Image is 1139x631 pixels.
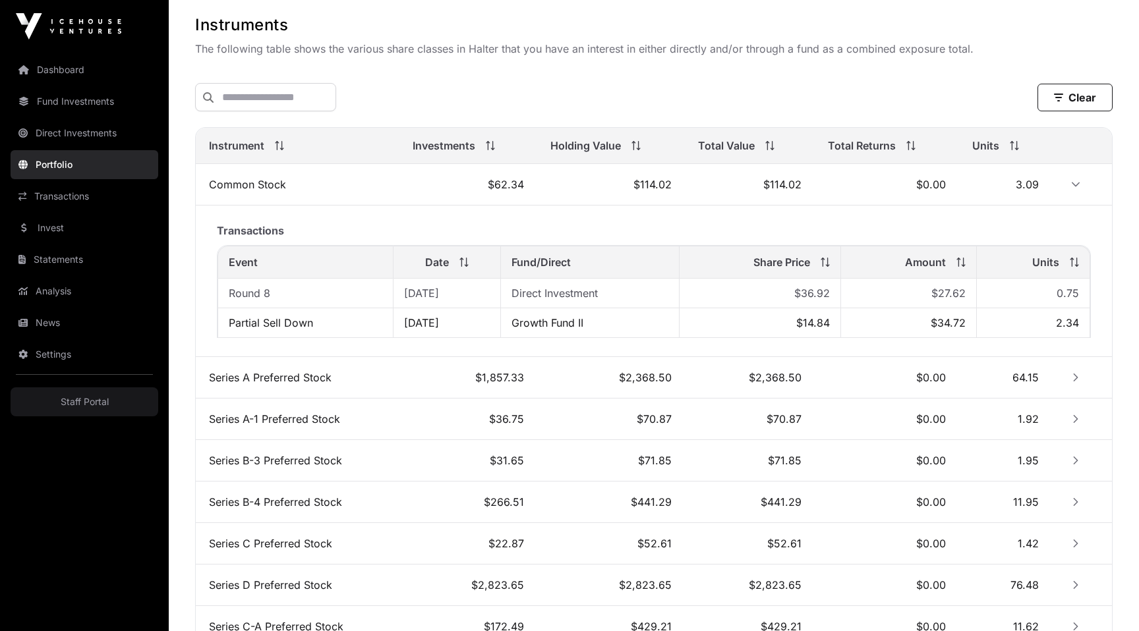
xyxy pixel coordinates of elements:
[229,254,258,270] span: Event
[394,279,501,308] td: [DATE]
[1065,367,1086,388] button: Row Collapsed
[196,564,399,606] td: Series D Preferred Stock
[815,523,959,564] td: $0.00
[11,87,158,116] a: Fund Investments
[11,55,158,84] a: Dashboard
[511,287,598,300] span: Direct Investment
[685,357,815,398] td: $2,368.50
[218,279,394,308] td: Round 8
[841,279,977,308] td: $27.62
[11,182,158,211] a: Transactions
[550,138,621,153] span: Holding Value
[209,138,264,153] span: Instrument
[815,481,959,523] td: $0.00
[537,481,685,523] td: $441.29
[685,164,815,206] td: $114.02
[11,245,158,274] a: Statements
[511,316,583,329] a: Growth Fund II
[399,481,537,523] td: $266.51
[11,150,158,179] a: Portfolio
[1065,174,1086,195] button: Row Expanded
[685,398,815,440] td: $70.87
[1032,254,1059,270] span: Units
[218,308,394,338] td: Partial Sell Down
[196,523,399,564] td: Series C Preferred Stock
[815,398,959,440] td: $0.00
[828,138,896,153] span: Total Returns
[537,398,685,440] td: $70.87
[1037,84,1113,111] button: Clear
[537,440,685,481] td: $71.85
[1013,495,1039,508] span: 11.95
[1065,408,1086,429] button: Row Collapsed
[796,316,830,329] span: $14.84
[1016,178,1039,191] span: 3.09
[196,398,399,440] td: Series A-1 Preferred Stock
[11,340,158,369] a: Settings
[685,440,815,481] td: $71.85
[425,254,449,270] span: Date
[537,164,685,206] td: $114.02
[399,523,537,564] td: $22.87
[399,440,537,481] td: $31.65
[815,440,959,481] td: $0.00
[815,164,959,206] td: $0.00
[195,14,1113,36] h1: Instruments
[841,308,977,338] td: $34.72
[195,41,1113,57] p: The following table shows the various share classes in Halter that you have an interest in either...
[413,138,475,153] span: Investments
[1018,537,1039,550] span: 1.42
[394,308,501,338] td: [DATE]
[11,277,158,306] a: Analysis
[511,254,571,270] span: Fund/Direct
[815,357,959,398] td: $0.00
[16,13,121,40] img: Icehouse Ventures Logo
[196,440,399,481] td: Series B-3 Preferred Stock
[1010,578,1039,591] span: 76.48
[1056,316,1079,329] span: 2.34
[11,387,158,416] a: Staff Portal
[217,224,284,237] span: Transactions
[1065,491,1086,512] button: Row Collapsed
[196,357,399,398] td: Series A Preferred Stock
[537,564,685,606] td: $2,823.65
[537,357,685,398] td: $2,368.50
[196,481,399,523] td: Series B-4 Preferred Stock
[1018,412,1039,425] span: 1.92
[1073,568,1139,631] iframe: Chat Widget
[196,164,399,206] td: Common Stock
[972,138,999,153] span: Units
[399,564,537,606] td: $2,823.65
[537,523,685,564] td: $52.61
[399,357,537,398] td: $1,857.33
[1057,287,1079,300] span: 0.75
[905,254,946,270] span: Amount
[1065,450,1086,471] button: Row Collapsed
[685,564,815,606] td: $2,823.65
[399,398,537,440] td: $36.75
[1065,574,1086,595] button: Row Collapsed
[1065,533,1086,554] button: Row Collapsed
[11,308,158,337] a: News
[1018,454,1039,467] span: 1.95
[685,481,815,523] td: $441.29
[1012,371,1039,384] span: 64.15
[794,287,830,300] span: $36.92
[753,254,810,270] span: Share Price
[11,119,158,148] a: Direct Investments
[685,523,815,564] td: $52.61
[11,213,158,242] a: Invest
[815,564,959,606] td: $0.00
[698,138,755,153] span: Total Value
[399,164,537,206] td: $62.34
